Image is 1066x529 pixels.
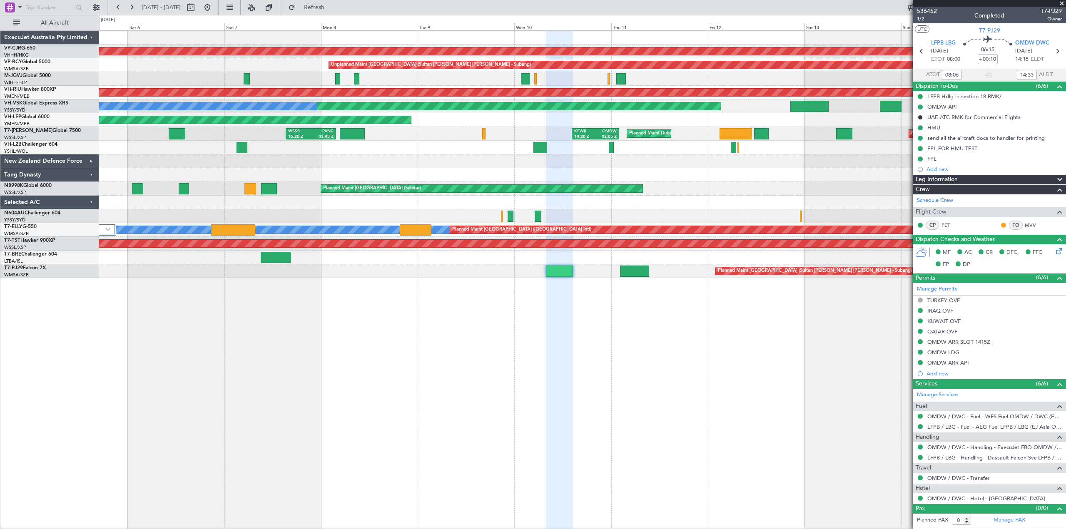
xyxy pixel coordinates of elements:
[943,261,949,269] span: FP
[25,1,73,14] input: Trip Number
[927,338,990,345] div: OMDW ARR SLOT 1415Z
[4,60,22,65] span: VP-BCY
[311,134,334,140] div: 03:45 Z
[452,224,591,236] div: Planned Maint [GEOGRAPHIC_DATA] ([GEOGRAPHIC_DATA] Intl)
[927,328,957,335] div: QATAR OVF
[927,307,953,314] div: IRAQ OVF
[941,221,960,229] a: PET
[927,103,957,110] div: OMDW API
[321,23,418,30] div: Mon 8
[917,285,957,293] a: Manage Permits
[574,129,595,134] div: KEWR
[4,224,37,229] a: T7-ELLYG-550
[288,134,311,140] div: 15:20 Z
[4,128,81,133] a: T7-[PERSON_NAME]Global 7500
[927,114,1021,121] div: UAE ATC RMK for Commercial Flights
[964,248,972,257] span: AC
[4,128,52,133] span: T7-[PERSON_NAME]
[931,39,956,47] span: LFPB LBG
[916,82,958,91] span: Dispatch To-Dos
[4,87,21,92] span: VH-RIU
[4,266,46,271] a: T7-PJ29Falcon 7X
[611,23,708,30] div: Thu 11
[1036,82,1048,90] span: (6/6)
[4,73,51,78] a: M-JGVJGlobal 5000
[927,318,961,325] div: KUWAIT OVF
[931,47,948,55] span: [DATE]
[4,66,29,72] a: WMSA/SZB
[418,23,514,30] div: Tue 9
[927,370,1062,377] div: Add new
[917,7,937,15] span: 536452
[4,46,21,51] span: VP-CJR
[1025,221,1044,229] a: MVV
[4,142,57,147] a: VH-L2BChallenger 604
[595,129,617,134] div: OMDW
[629,127,711,140] div: Planned Maint Dubai (Al Maktoum Intl)
[916,463,931,473] span: Travel
[4,238,55,243] a: T7-TSTHawker 900XP
[1036,379,1048,388] span: (6/6)
[1039,71,1053,79] span: ALDT
[1041,15,1062,22] span: Owner
[916,273,935,283] span: Permits
[128,23,224,30] div: Sat 6
[1036,504,1048,512] span: (0/0)
[916,235,995,244] span: Dispatch Checks and Weather
[224,23,321,30] div: Sun 7
[9,16,90,30] button: All Aircraft
[911,127,1009,140] div: Planned Maint [GEOGRAPHIC_DATA] (Seletar)
[284,1,334,14] button: Refresh
[595,134,617,140] div: 02:05 Z
[942,70,962,80] input: --:--
[4,189,26,196] a: WSSL/XSP
[4,211,60,216] a: N604AUChallenger 604
[1009,221,1023,230] div: FO
[4,244,26,251] a: WSSL/XSP
[1006,248,1019,257] span: DFC,
[4,224,22,229] span: T7-ELLY
[4,217,25,223] a: YSSY/SYD
[4,252,21,257] span: T7-BRE
[4,107,25,113] a: YSSY/SYD
[323,182,421,195] div: Planned Maint [GEOGRAPHIC_DATA] (Seletar)
[916,379,937,389] span: Services
[101,17,115,24] div: [DATE]
[927,454,1062,461] a: LFPB / LBG - Handling - Dassault Falcon Svc LFPB / LBG
[927,134,1045,142] div: send all the aircraft docs to handler for printing
[4,101,22,106] span: VH-VSK
[718,265,912,277] div: Planned Maint [GEOGRAPHIC_DATA] (Sultan [PERSON_NAME] [PERSON_NAME] - Subang)
[4,252,57,257] a: T7-BREChallenger 604
[4,183,52,188] a: N8998KGlobal 6000
[4,258,23,264] a: LTBA/ISL
[979,26,1000,35] span: T7-PJ29
[927,495,1045,502] a: OMDW / DWC - Hotel - [GEOGRAPHIC_DATA]
[4,60,50,65] a: VP-BCYGlobal 5000
[4,238,20,243] span: T7-TST
[4,73,22,78] span: M-JGVJ
[4,101,68,106] a: VH-VSKGlobal Express XRS
[4,114,50,119] a: VH-LEPGlobal 6000
[708,23,804,30] div: Fri 12
[927,359,969,366] div: OMDW ARR API
[915,25,929,33] button: UTC
[917,15,937,22] span: 1/2
[331,59,531,71] div: Unplanned Maint [GEOGRAPHIC_DATA] (Sultan [PERSON_NAME] [PERSON_NAME] - Subang)
[917,196,953,205] a: Schedule Crew
[963,261,970,269] span: DP
[4,134,26,141] a: WSSL/XSP
[1017,70,1037,80] input: --:--
[4,79,27,86] a: WIHH/HLP
[1041,7,1062,15] span: T7-PJ29
[927,413,1062,420] a: OMDW / DWC - Fuel - WFS Fuel OMDW / DWC (EJ Asia Only)
[917,391,959,399] a: Manage Services
[1033,248,1042,257] span: FFC
[1031,55,1044,64] span: ELDT
[1036,273,1048,282] span: (6/6)
[916,484,930,493] span: Hotel
[1015,39,1049,47] span: OMDW DWC
[916,207,946,217] span: Flight Crew
[916,402,927,411] span: Fuel
[22,20,88,26] span: All Aircraft
[926,71,940,79] span: ATOT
